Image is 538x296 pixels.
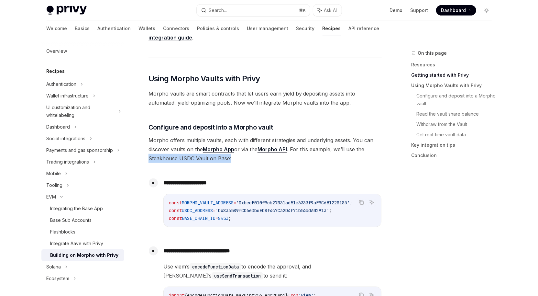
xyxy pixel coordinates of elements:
[299,8,306,13] span: ⌘ K
[163,21,190,36] a: Connectors
[98,21,131,36] a: Authentication
[182,200,234,206] span: MORPHO_VAULT_ADDRESS
[203,146,234,153] a: Morpho App
[412,60,497,70] a: Resources
[41,226,124,238] a: Flashblocks
[329,208,332,213] span: ;
[411,7,428,14] a: Support
[213,208,215,213] span: =
[412,70,497,80] a: Getting started with Privy
[47,92,89,100] div: Wallet infrastructure
[47,158,89,166] div: Trading integrations
[258,146,287,153] a: Morpho API
[481,5,492,16] button: Toggle dark mode
[313,5,342,16] button: Ask AI
[182,208,213,213] span: USDC_ADDRESS
[218,215,228,221] span: 8453
[197,21,239,36] a: Policies & controls
[148,123,273,132] span: Configure and deposit into a Morpho vault
[212,272,263,279] code: useSendTransaction
[247,21,289,36] a: User management
[47,193,56,201] div: EVM
[215,208,329,213] span: '0x833589fCD6eDb6E08f4c7C32D4f71b54bdA02913'
[197,5,310,16] button: Search...⌘K
[47,80,77,88] div: Authentication
[41,249,124,261] a: Building on Morpho with Privy
[350,200,353,206] span: ;
[412,140,497,150] a: Key integration tips
[436,5,476,16] a: Dashboard
[47,21,67,36] a: Welcome
[41,203,124,214] a: Integrating the Base App
[169,215,182,221] span: const
[50,216,92,224] div: Base Sub Accounts
[169,208,182,213] span: const
[41,214,124,226] a: Base Sub Accounts
[324,7,337,14] span: Ask AI
[47,135,86,142] div: Social integrations
[47,6,87,15] img: light logo
[417,119,497,130] a: Withdraw from the Vault
[47,104,115,119] div: UI customization and whitelabeling
[47,47,67,55] div: Overview
[169,200,182,206] span: const
[412,80,497,91] a: Using Morpho Vaults with Privy
[417,130,497,140] a: Get real-time vault data
[441,7,466,14] span: Dashboard
[323,21,341,36] a: Recipes
[47,275,70,282] div: Ecosystem
[50,228,76,236] div: Flashblocks
[50,240,104,247] div: Integrate Aave with Privy
[390,7,403,14] a: Demo
[163,262,381,280] span: Use viem’s to encode the approval, and [PERSON_NAME]’s to send it:
[349,21,379,36] a: API reference
[50,205,103,212] div: Integrating the Base App
[368,198,376,207] button: Ask AI
[228,215,231,221] span: ;
[41,45,124,57] a: Overview
[148,74,260,84] span: Using Morpho Vaults with Privy
[47,170,61,177] div: Mobile
[209,6,227,14] div: Search...
[148,136,382,163] span: Morpho offers multiple vaults, each with different strategies and underlying assets. You can disc...
[75,21,90,36] a: Basics
[296,21,315,36] a: Security
[47,67,65,75] h5: Recipes
[417,91,497,109] a: Configure and deposit into a Morpho vault
[236,200,350,206] span: '0xbeeF010f9cb27031ad51e3333f9aF9C6B1228183'
[50,251,119,259] div: Building on Morpho with Privy
[47,181,63,189] div: Tooling
[234,200,236,206] span: =
[418,49,447,57] span: On this page
[182,215,215,221] span: BASE_CHAIN_ID
[47,146,113,154] div: Payments and gas sponsorship
[148,89,382,107] span: Morpho vaults are smart contracts that let users earn yield by depositing assets into automated, ...
[190,263,241,270] code: encodeFunctionData
[412,150,497,161] a: Conclusion
[357,198,366,207] button: Copy the contents from the code block
[139,21,156,36] a: Wallets
[41,238,124,249] a: Integrate Aave with Privy
[47,123,70,131] div: Dashboard
[417,109,497,119] a: Read the vault share balance
[47,263,61,271] div: Solana
[215,215,218,221] span: =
